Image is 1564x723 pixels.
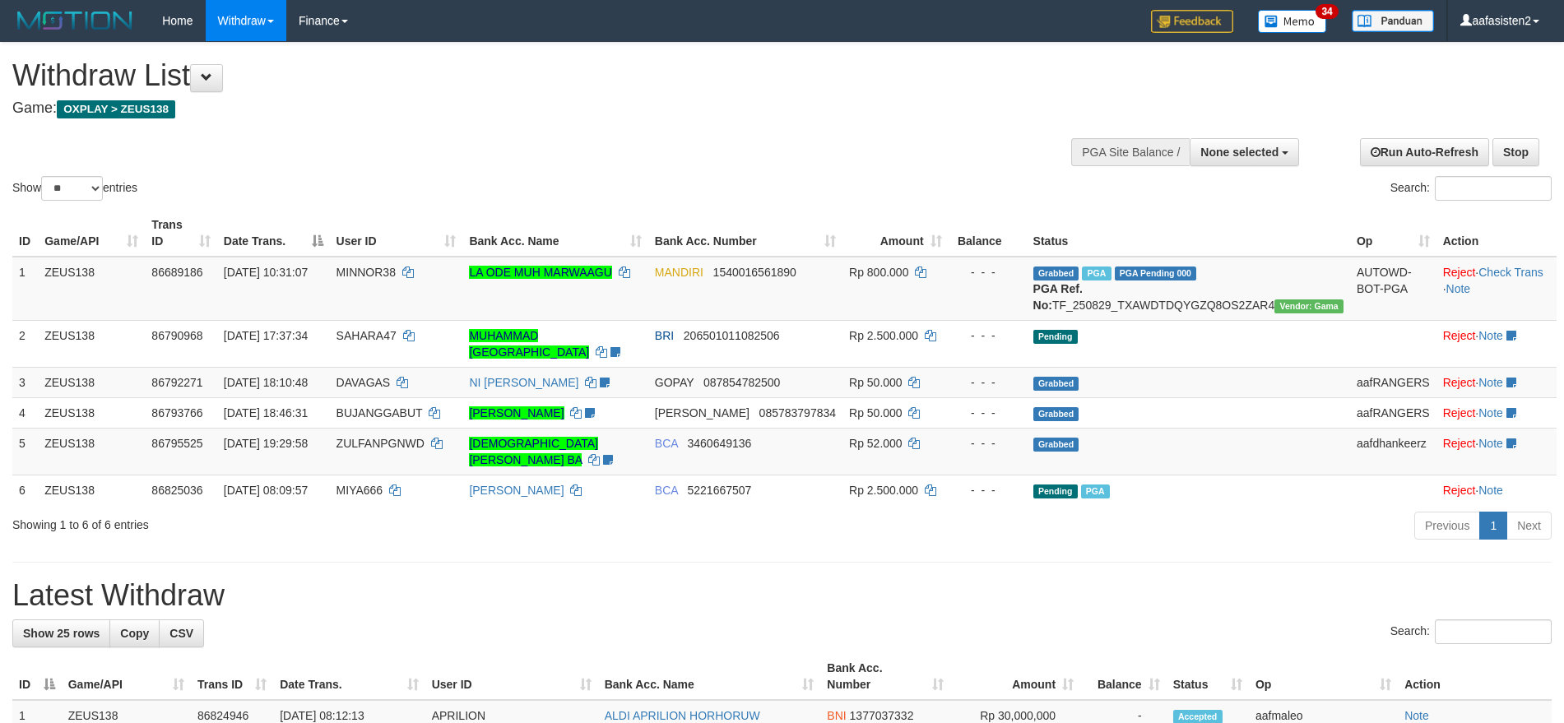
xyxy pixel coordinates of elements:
th: Status [1027,210,1350,257]
span: MINNOR38 [336,266,396,279]
a: Reject [1443,329,1476,342]
a: Reject [1443,437,1476,450]
span: 86689186 [151,266,202,279]
a: CSV [159,619,204,647]
td: 1 [12,257,38,321]
div: - - - [955,374,1020,391]
a: LA ODE MUH MARWAAGU [469,266,611,279]
td: aafdhankeerz [1350,428,1436,475]
span: 86825036 [151,484,202,497]
th: ID [12,210,38,257]
span: [DATE] 10:31:07 [224,266,308,279]
th: Date Trans.: activate to sort column ascending [273,653,425,700]
a: Check Trans [1478,266,1543,279]
h1: Latest Withdraw [12,579,1552,612]
span: CSV [169,627,193,640]
a: Note [1478,329,1503,342]
a: Show 25 rows [12,619,110,647]
a: Next [1506,512,1552,540]
div: - - - [955,264,1020,280]
h4: Game: [12,100,1026,117]
span: BCA [655,484,678,497]
span: [DATE] 17:37:34 [224,329,308,342]
span: Rp 800.000 [849,266,908,279]
th: User ID: activate to sort column ascending [425,653,598,700]
span: Vendor URL: https://trx31.1velocity.biz [1274,299,1344,313]
th: Date Trans.: activate to sort column descending [217,210,330,257]
td: ZEUS138 [38,428,145,475]
span: Copy 085783797834 to clipboard [759,406,836,419]
span: MANDIRI [655,266,703,279]
span: SAHARA47 [336,329,397,342]
td: aafRANGERS [1350,397,1436,428]
span: 86792271 [151,376,202,389]
th: User ID: activate to sort column ascending [330,210,463,257]
td: · [1436,320,1557,367]
td: ZEUS138 [38,320,145,367]
h1: Withdraw List [12,59,1026,92]
input: Search: [1435,176,1552,201]
th: Balance [949,210,1027,257]
a: Previous [1414,512,1480,540]
th: Op: activate to sort column ascending [1350,210,1436,257]
th: Game/API: activate to sort column ascending [62,653,191,700]
td: 4 [12,397,38,428]
a: Note [1446,282,1471,295]
span: Show 25 rows [23,627,100,640]
span: BRI [655,329,674,342]
th: Action [1436,210,1557,257]
th: Balance: activate to sort column ascending [1080,653,1167,700]
img: panduan.png [1352,10,1434,32]
div: PGA Site Balance / [1071,138,1190,166]
a: Reject [1443,406,1476,419]
th: Bank Acc. Name: activate to sort column ascending [598,653,821,700]
span: Pending [1033,330,1078,344]
span: Marked by aafkaynarin [1082,266,1111,280]
span: Copy [120,627,149,640]
span: Copy 1540016561890 to clipboard [713,266,796,279]
div: - - - [955,405,1020,421]
th: Bank Acc. Number: activate to sort column ascending [648,210,842,257]
td: ZEUS138 [38,257,145,321]
select: Showentries [41,176,103,201]
span: Copy 087854782500 to clipboard [703,376,780,389]
span: BUJANGGABUT [336,406,423,419]
a: NI [PERSON_NAME] [469,376,578,389]
span: Rp 2.500.000 [849,329,918,342]
a: [DEMOGRAPHIC_DATA][PERSON_NAME] BA [469,437,598,466]
img: MOTION_logo.png [12,8,137,33]
span: Copy 3460649136 to clipboard [687,437,751,450]
a: Note [1404,709,1429,722]
a: Note [1478,376,1503,389]
a: Reject [1443,266,1476,279]
td: · [1436,367,1557,397]
span: 34 [1316,4,1338,19]
div: - - - [955,435,1020,452]
div: Showing 1 to 6 of 6 entries [12,510,639,533]
a: Reject [1443,376,1476,389]
th: Amount: activate to sort column ascending [950,653,1080,700]
td: aafRANGERS [1350,367,1436,397]
a: ALDI APRILION HORHORUW [605,709,760,722]
span: Rp 50.000 [849,406,903,419]
th: Action [1398,653,1552,700]
td: · [1436,475,1557,505]
td: · · [1436,257,1557,321]
span: GOPAY [655,376,694,389]
span: 86793766 [151,406,202,419]
th: Status: activate to sort column ascending [1167,653,1249,700]
td: 6 [12,475,38,505]
td: 3 [12,367,38,397]
span: Grabbed [1033,266,1079,280]
th: Bank Acc. Number: activate to sort column ascending [820,653,950,700]
td: AUTOWD-BOT-PGA [1350,257,1436,321]
a: Note [1478,406,1503,419]
td: TF_250829_TXAWDTDQYGZQ8OS2ZAR4 [1027,257,1350,321]
td: · [1436,428,1557,475]
span: None selected [1200,146,1279,159]
img: Button%20Memo.svg [1258,10,1327,33]
td: · [1436,397,1557,428]
span: Pending [1033,484,1078,498]
a: Note [1478,484,1503,497]
td: ZEUS138 [38,397,145,428]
